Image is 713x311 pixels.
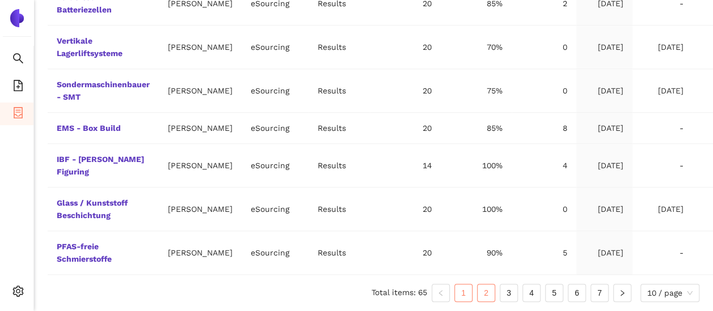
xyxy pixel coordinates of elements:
img: Logo [8,9,26,27]
button: left [432,284,450,302]
span: right [619,289,626,296]
td: 20 [370,69,441,113]
li: 6 [568,284,586,302]
td: 4 [512,144,576,188]
td: Results [309,113,370,144]
span: setting [12,282,24,304]
a: 7 [591,284,608,301]
td: [DATE] [632,188,693,231]
td: 14 [370,144,441,188]
span: file-add [12,76,24,99]
a: 5 [546,284,563,301]
span: search [12,49,24,71]
td: 20 [370,188,441,231]
td: [DATE] [576,113,632,144]
td: [DATE] [576,231,632,275]
td: 75% [441,69,512,113]
td: [PERSON_NAME] [159,69,242,113]
td: 5 [512,231,576,275]
a: 3 [500,284,517,301]
td: 100% [441,144,512,188]
td: 85% [441,113,512,144]
li: Next Page [613,284,631,302]
td: - [632,231,693,275]
a: 6 [568,284,585,301]
td: [DATE] [632,25,693,69]
span: container [12,103,24,126]
td: [PERSON_NAME] [159,25,242,69]
td: eSourcing [242,25,309,69]
td: 100% [441,188,512,231]
a: 4 [523,284,540,301]
td: 8 [512,113,576,144]
td: eSourcing [242,231,309,275]
td: [DATE] [576,188,632,231]
td: 20 [370,25,441,69]
li: 5 [545,284,563,302]
td: [PERSON_NAME] [159,231,242,275]
td: 0 [512,188,576,231]
td: [DATE] [576,69,632,113]
td: - [632,113,693,144]
td: [PERSON_NAME] [159,144,242,188]
td: Results [309,231,370,275]
li: 7 [590,284,609,302]
td: eSourcing [242,69,309,113]
td: 90% [441,231,512,275]
li: 4 [522,284,541,302]
td: 20 [370,231,441,275]
td: eSourcing [242,188,309,231]
td: 0 [512,69,576,113]
div: Page Size [640,284,699,302]
td: Results [309,25,370,69]
a: 2 [478,284,495,301]
li: 1 [454,284,472,302]
li: Total items: 65 [372,284,427,302]
a: 1 [455,284,472,301]
td: Results [309,188,370,231]
td: [DATE] [576,144,632,188]
td: Results [309,69,370,113]
button: right [613,284,631,302]
td: [PERSON_NAME] [159,188,242,231]
li: 3 [500,284,518,302]
td: Results [309,144,370,188]
td: [PERSON_NAME] [159,113,242,144]
li: 2 [477,284,495,302]
span: 10 / page [647,284,693,301]
td: 0 [512,25,576,69]
span: left [437,289,444,296]
td: 20 [370,113,441,144]
td: 70% [441,25,512,69]
li: Previous Page [432,284,450,302]
td: eSourcing [242,144,309,188]
td: eSourcing [242,113,309,144]
td: - [632,144,693,188]
td: [DATE] [576,25,632,69]
td: [DATE] [632,69,693,113]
